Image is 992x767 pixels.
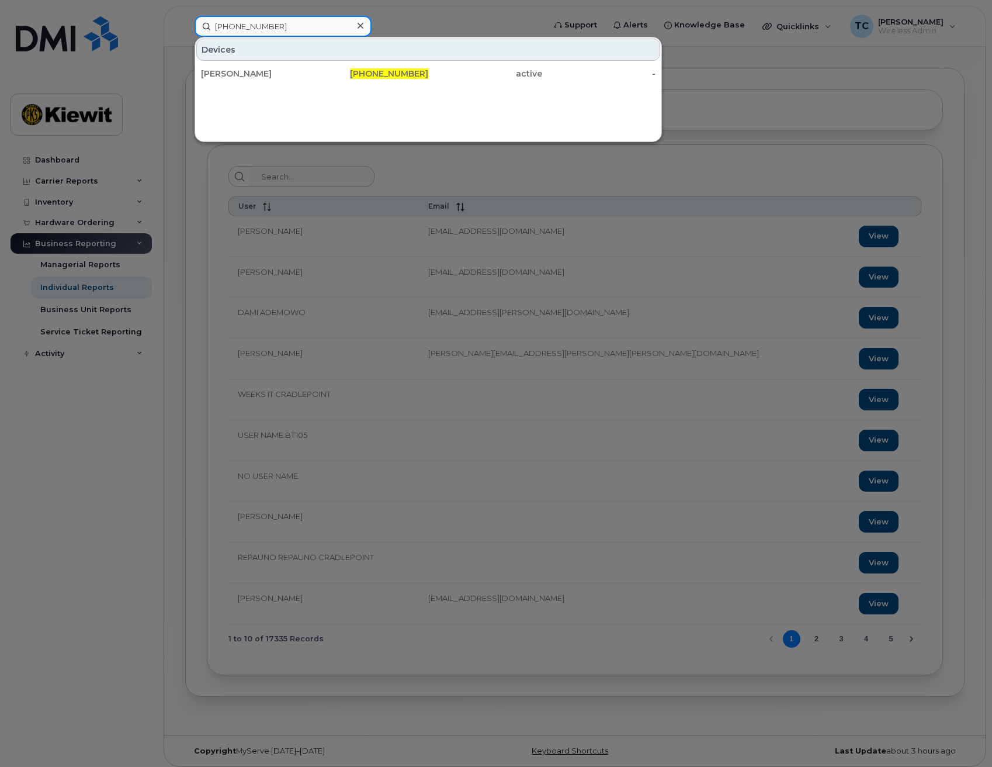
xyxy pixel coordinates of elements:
[201,68,315,80] div: [PERSON_NAME]
[196,39,660,61] div: Devices
[941,716,983,758] iframe: Messenger Launcher
[196,63,660,84] a: [PERSON_NAME][PHONE_NUMBER]active-
[542,68,656,80] div: -
[428,68,542,80] div: active
[350,68,428,79] span: [PHONE_NUMBER]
